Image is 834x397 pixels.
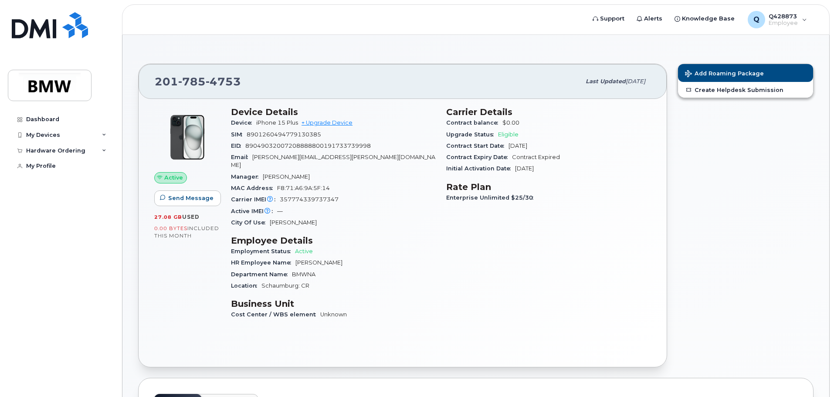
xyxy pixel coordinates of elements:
[263,173,310,180] span: [PERSON_NAME]
[168,194,214,202] span: Send Message
[178,75,206,88] span: 785
[231,208,277,214] span: Active IMEI
[509,143,527,149] span: [DATE]
[245,143,371,149] span: 89049032007208888800191733739998
[678,64,813,82] button: Add Roaming Package
[446,194,538,201] span: Enterprise Unlimited $25/30
[231,185,277,191] span: MAC Address
[446,154,512,160] span: Contract Expiry Date
[295,248,313,254] span: Active
[678,82,813,98] a: Create Helpdesk Submission
[247,131,321,138] span: 8901260494779130385
[498,131,519,138] span: Eligible
[231,196,280,203] span: Carrier IMEI
[626,78,645,85] span: [DATE]
[231,119,256,126] span: Device
[154,190,221,206] button: Send Message
[231,282,261,289] span: Location
[182,214,200,220] span: used
[270,219,317,226] span: [PERSON_NAME]
[231,154,435,168] span: [PERSON_NAME][EMAIL_ADDRESS][PERSON_NAME][DOMAIN_NAME]
[277,208,283,214] span: —
[446,165,515,172] span: Initial Activation Date
[231,107,436,117] h3: Device Details
[231,219,270,226] span: City Of Use
[155,75,241,88] span: 201
[446,131,498,138] span: Upgrade Status
[261,282,309,289] span: Schaumburg: CR
[302,119,353,126] a: + Upgrade Device
[231,154,252,160] span: Email
[280,196,339,203] span: 357774339737347
[231,143,245,149] span: EID
[256,119,298,126] span: iPhone 15 Plus
[446,182,651,192] h3: Rate Plan
[512,154,560,160] span: Contract Expired
[295,259,342,266] span: [PERSON_NAME]
[231,311,320,318] span: Cost Center / WBS element
[231,271,292,278] span: Department Name
[231,299,436,309] h3: Business Unit
[154,214,182,220] span: 27.08 GB
[231,131,247,138] span: SIM
[502,119,519,126] span: $0.00
[206,75,241,88] span: 4753
[292,271,315,278] span: BMWNA
[231,248,295,254] span: Employment Status
[446,107,651,117] h3: Carrier Details
[277,185,330,191] span: F8:71:A6:9A:5F:14
[164,173,183,182] span: Active
[515,165,534,172] span: [DATE]
[154,225,187,231] span: 0.00 Bytes
[446,119,502,126] span: Contract balance
[685,70,764,78] span: Add Roaming Package
[796,359,827,390] iframe: Messenger Launcher
[161,111,214,163] img: iPhone_15_Black.png
[320,311,347,318] span: Unknown
[231,235,436,246] h3: Employee Details
[586,78,626,85] span: Last updated
[446,143,509,149] span: Contract Start Date
[231,259,295,266] span: HR Employee Name
[231,173,263,180] span: Manager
